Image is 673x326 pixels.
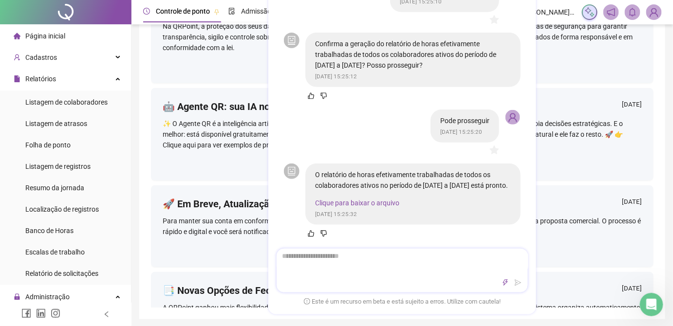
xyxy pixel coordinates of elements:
a: Clique para baixar o arquivo [315,199,399,206]
span: robot [287,36,296,45]
span: Administração [25,293,70,301]
img: sparkle-icon.fc2bf0ac1784a2077858766a79e2daf3.svg [584,7,595,18]
iframe: Intercom live chat [640,293,663,316]
span: Controle de ponto [156,7,210,15]
div: Fechar [171,4,188,21]
p: Pode prosseguir [440,115,489,126]
span: instagram [51,308,60,318]
button: go back [6,4,25,22]
p: Confirma a geração do relatório de horas efetivamente trabalhadas de todos os colaboradores ativo... [315,38,511,71]
span: Iran [PERSON_NAME] - Contabilize Saude Ltda [505,7,576,18]
span: left [103,311,110,318]
span: file-done [228,8,235,15]
span: [DATE] 15:25:12 [315,73,357,80]
h4: 📑 Novas Opções de Fechamento de Folha [163,284,349,297]
p: O relatório de horas efetivamente trabalhadas de todos os colaboradores ativos no período de [DAT... [315,169,511,190]
div: Ana • Há 7h [16,241,52,247]
span: dislike [320,92,327,99]
h4: 🤖 Agente QR: sua IA no Departamento Pessoal [163,100,372,113]
div: A QRPoint ganhou mais flexibilidade nos fechamentos de folha de ponto. Agora você pode configurar... [163,302,642,324]
div: Sem problemas!Seguimos a sua disposição, caso precise de qualquer ajuda, é só nos chamar aqui no ... [8,146,160,239]
span: pushpin [214,9,220,15]
div: [DATE] [622,100,642,112]
span: [DATE] 15:25:20 [440,128,482,135]
span: Resumo da jornada [25,184,84,192]
span: like [308,92,315,99]
div: Ficamos felizes que esteja gostando da sua experiência com a QRPoint😊.Gostaria de nos dar um feed... [8,55,160,109]
span: Listagem de registros [25,163,91,170]
span: like [308,230,315,236]
div: Agradecemos pelas respostas, seu feedback é muito importante para nós 💜 [16,205,152,234]
span: Admissão digital [241,7,291,15]
span: user-add [14,54,20,61]
img: 88608 [647,5,661,19]
div: [DATE] [622,197,642,209]
span: Escalas de trabalho [25,248,85,256]
div: Contabilize diz… [8,117,187,146]
span: bell [628,8,637,17]
span: facebook [21,308,31,318]
span: Listagem de atrasos [25,120,87,127]
div: Gostaria de nos dar um feedback mais detalhado ou sugerir alguma melhoria? [16,85,152,104]
span: Cadastros [25,54,57,61]
span: Banco de Horas [25,227,74,235]
div: Ana diz… [8,55,187,117]
span: Página inicial [25,32,65,40]
span: [DATE] 15:25:32 [315,210,357,217]
span: star [489,145,499,155]
div: Na QRPoint, a proteção dos seus dados é prioridade. Nossa política de privacidade segue a LGPD e ... [163,21,642,53]
span: Relatórios [25,75,56,83]
h4: 🚀 Em Breve, Atualização Obrigatória de Proposta Comercial [163,197,427,211]
span: dislike [320,230,327,236]
button: Início [152,4,171,22]
div: Sem problemas! Seguimos a sua disposição, caso precise de qualquer ajuda, é só nos chamar aqui no... [16,152,152,200]
span: Localização de registros [25,205,99,213]
h1: Ana [47,5,62,12]
button: send [512,277,524,289]
span: Folha de ponto [25,141,71,149]
div: ✨ O Agente QR é a inteligência artificial da QRPoint que revoluciona a rotina do DP: automatiza t... [163,118,642,150]
span: exclamation-circle [304,298,310,304]
span: thunderbolt [502,279,509,286]
span: file [14,75,20,82]
span: Listagem de colaboradores [25,98,108,106]
div: Não [158,117,187,139]
div: [DATE] [622,284,642,296]
span: notification [607,8,616,17]
button: thunderbolt [500,277,511,289]
span: Este é um recurso em beta e está sujeito a erros. Utilize com cautela! [304,297,501,307]
div: Para manter sua conta em conformidade com as novas políticas de software e serviços da QRPoint, é... [163,216,642,237]
span: linkedin [36,308,46,318]
span: home [14,33,20,39]
div: Ficamos felizes que esteja gostando da sua experiência com a QRPoint😊. [16,61,152,80]
span: star [489,15,499,24]
div: Ana diz… [8,146,187,261]
img: 88608 [505,110,520,125]
p: A equipe também pode ajudar [47,12,144,22]
span: lock [14,293,20,300]
div: Não [166,123,179,133]
span: clock-circle [143,8,150,15]
img: Profile image for Ana [28,5,43,21]
span: robot [287,166,296,175]
span: Relatório de solicitações [25,270,98,277]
